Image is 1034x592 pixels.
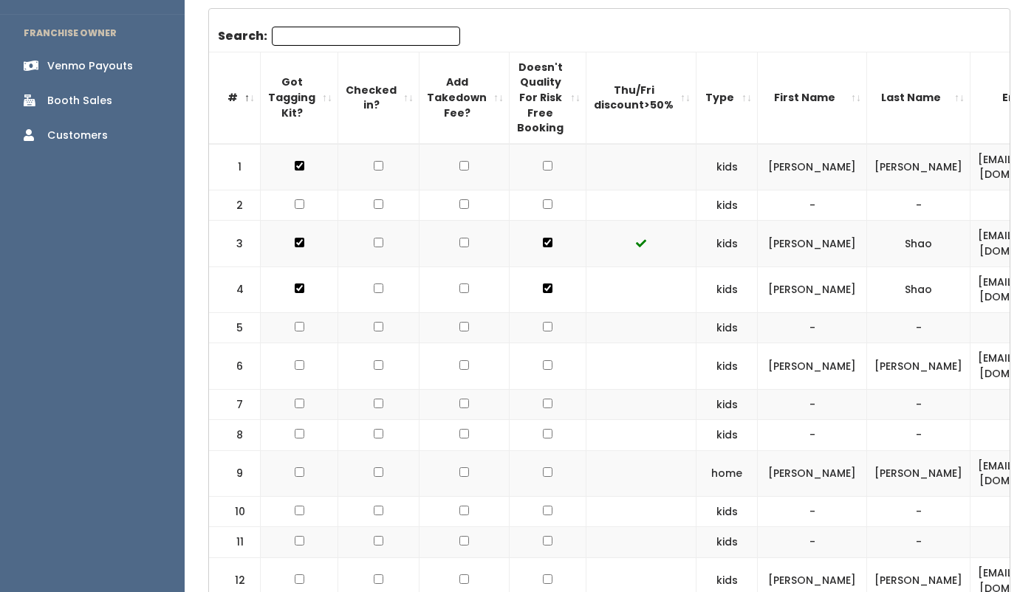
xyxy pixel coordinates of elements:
td: 4 [209,266,261,312]
td: - [758,420,867,451]
td: - [867,312,970,343]
td: [PERSON_NAME] [758,221,867,266]
th: Checked in?: activate to sort column ascending [338,52,420,143]
td: - [867,389,970,420]
td: [PERSON_NAME] [758,144,867,190]
td: kids [696,312,758,343]
td: 2 [209,190,261,221]
th: Add Takedown Fee?: activate to sort column ascending [420,52,510,143]
th: #: activate to sort column descending [209,52,261,143]
td: Shao [867,266,970,312]
td: - [867,190,970,221]
td: 5 [209,312,261,343]
th: Got Tagging Kit?: activate to sort column ascending [261,52,338,143]
td: Shao [867,221,970,266]
td: - [758,527,867,558]
div: Venmo Payouts [47,58,133,74]
td: 6 [209,343,261,389]
label: Search: [218,27,460,46]
td: kids [696,221,758,266]
td: - [867,420,970,451]
td: - [758,496,867,527]
td: 3 [209,221,261,266]
td: - [867,496,970,527]
td: - [758,389,867,420]
td: kids [696,266,758,312]
td: kids [696,343,758,389]
th: First Name: activate to sort column ascending [758,52,867,143]
td: kids [696,496,758,527]
td: 8 [209,420,261,451]
td: 1 [209,144,261,190]
td: [PERSON_NAME] [758,343,867,389]
td: kids [696,389,758,420]
td: [PERSON_NAME] [758,266,867,312]
td: - [758,312,867,343]
td: - [867,527,970,558]
td: 11 [209,527,261,558]
td: kids [696,420,758,451]
td: home [696,450,758,496]
div: Customers [47,128,108,143]
td: - [758,190,867,221]
td: kids [696,190,758,221]
td: kids [696,527,758,558]
td: 10 [209,496,261,527]
td: [PERSON_NAME] [758,450,867,496]
div: Booth Sales [47,93,112,109]
td: [PERSON_NAME] [867,343,970,389]
th: Type: activate to sort column ascending [696,52,758,143]
th: Thu/Fri discount&gt;50%: activate to sort column ascending [586,52,696,143]
td: 9 [209,450,261,496]
td: [PERSON_NAME] [867,450,970,496]
th: Doesn't Quality For Risk Free Booking : activate to sort column ascending [510,52,586,143]
td: kids [696,144,758,190]
td: 7 [209,389,261,420]
input: Search: [272,27,460,46]
td: [PERSON_NAME] [867,144,970,190]
th: Last Name: activate to sort column ascending [867,52,970,143]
